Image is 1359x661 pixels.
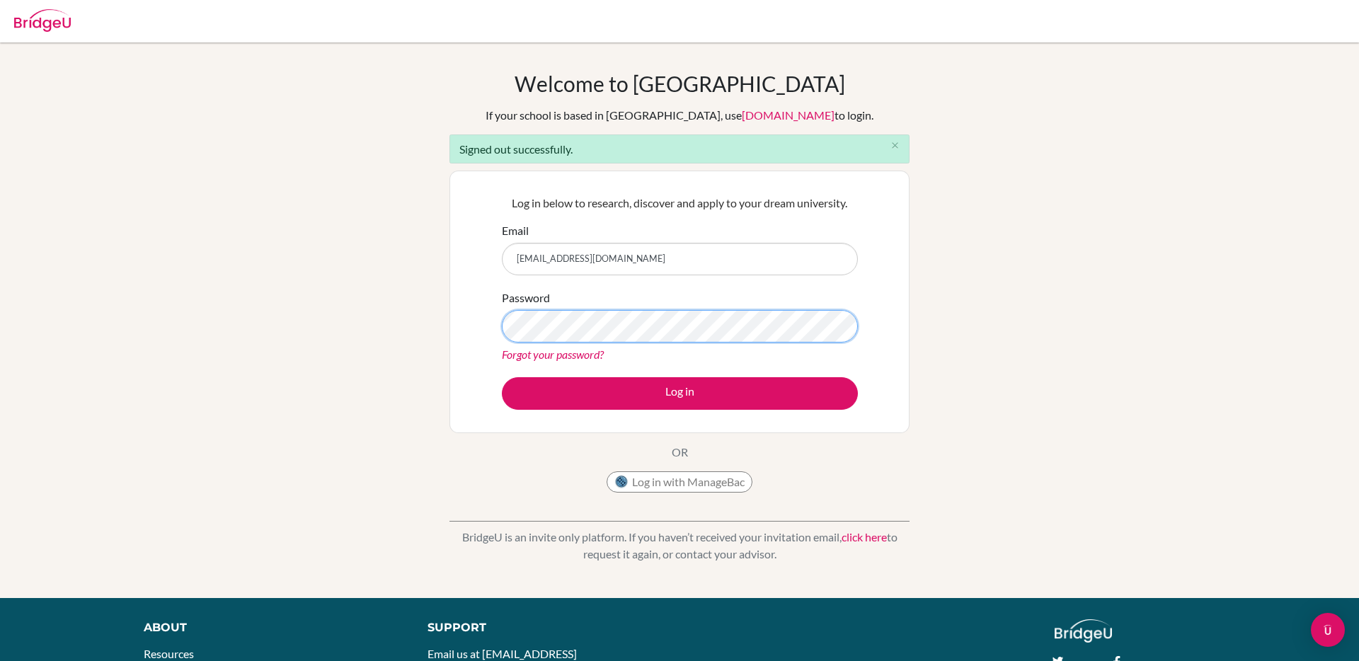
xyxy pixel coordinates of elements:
[890,140,900,151] i: close
[502,377,858,410] button: Log in
[502,289,550,306] label: Password
[1311,613,1345,647] div: Open Intercom Messenger
[672,444,688,461] p: OR
[449,529,910,563] p: BridgeU is an invite only platform. If you haven’t received your invitation email, to request it ...
[502,222,529,239] label: Email
[1055,619,1112,643] img: logo_white@2x-f4f0deed5e89b7ecb1c2cc34c3e3d731f90f0f143d5ea2071677605dd97b5244.png
[449,134,910,163] div: Signed out successfully.
[515,71,845,96] h1: Welcome to [GEOGRAPHIC_DATA]
[486,107,873,124] div: If your school is based in [GEOGRAPHIC_DATA], use to login.
[428,619,663,636] div: Support
[881,135,909,156] button: Close
[842,530,887,544] a: click here
[14,9,71,32] img: Bridge-U
[502,347,604,361] a: Forgot your password?
[144,619,396,636] div: About
[607,471,752,493] button: Log in with ManageBac
[502,195,858,212] p: Log in below to research, discover and apply to your dream university.
[144,647,194,660] a: Resources
[742,108,835,122] a: [DOMAIN_NAME]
